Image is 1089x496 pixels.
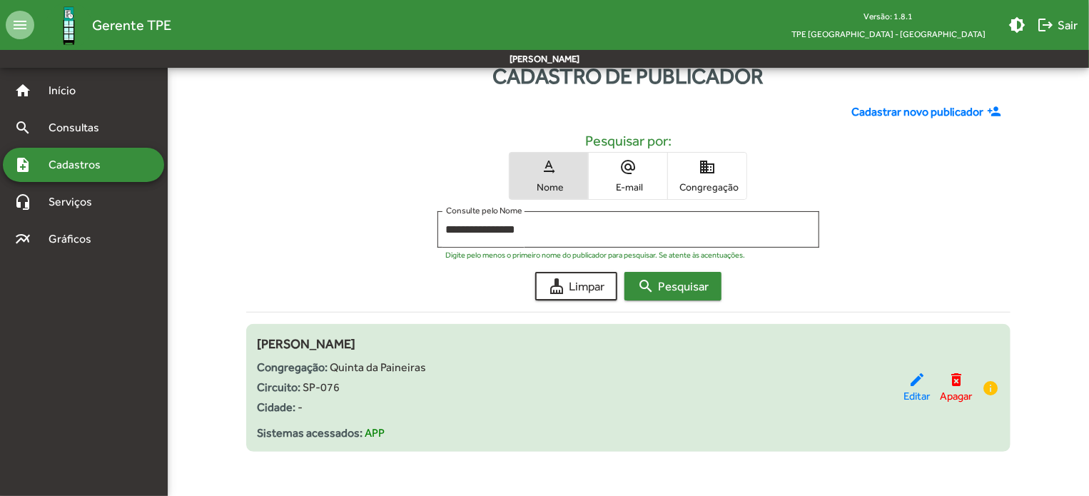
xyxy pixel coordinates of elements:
[637,278,654,295] mat-icon: search
[1031,12,1083,38] button: Sair
[780,7,997,25] div: Versão: 1.8.1
[258,426,363,440] strong: Sistemas acessados:
[637,273,709,299] span: Pesquisar
[624,272,721,300] button: Pesquisar
[330,360,427,374] span: Quinta da Paineiras
[982,380,999,397] mat-icon: info
[34,2,171,49] a: Gerente TPE
[1037,12,1078,38] span: Sair
[548,278,565,295] mat-icon: cleaning_services
[1008,16,1025,34] mat-icon: brightness_medium
[298,400,303,414] span: -
[1037,16,1054,34] mat-icon: logout
[948,371,965,388] mat-icon: delete_forever
[6,11,34,39] mat-icon: menu
[513,181,584,193] span: Nome
[258,132,1000,149] h5: Pesquisar por:
[540,158,557,176] mat-icon: text_rotation_none
[14,82,31,99] mat-icon: home
[672,181,743,193] span: Congregação
[851,103,983,121] span: Cadastrar novo publicador
[589,153,667,199] button: E-mail
[987,104,1005,120] mat-icon: person_add
[258,360,328,374] strong: Congregação:
[40,156,119,173] span: Cadastros
[908,371,926,388] mat-icon: edit
[40,82,96,99] span: Início
[903,388,930,405] span: Editar
[168,60,1089,92] div: Cadastro de publicador
[92,14,171,36] span: Gerente TPE
[14,193,31,211] mat-icon: headset_mic
[40,193,111,211] span: Serviços
[699,158,716,176] mat-icon: domain
[303,380,340,394] span: SP-076
[258,336,356,351] span: [PERSON_NAME]
[510,153,588,199] button: Nome
[258,380,301,394] strong: Circuito:
[40,231,111,248] span: Gráficos
[780,25,997,43] span: TPE [GEOGRAPHIC_DATA] - [GEOGRAPHIC_DATA]
[14,156,31,173] mat-icon: note_add
[548,273,604,299] span: Limpar
[46,2,92,49] img: Logo
[14,231,31,248] mat-icon: multiline_chart
[668,153,746,199] button: Congregação
[14,119,31,136] mat-icon: search
[592,181,664,193] span: E-mail
[258,400,296,414] strong: Cidade:
[365,426,385,440] span: APP
[619,158,637,176] mat-icon: alternate_email
[40,119,118,136] span: Consultas
[940,388,972,405] span: Apagar
[446,250,746,259] mat-hint: Digite pelo menos o primeiro nome do publicador para pesquisar. Se atente às acentuações.
[535,272,617,300] button: Limpar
